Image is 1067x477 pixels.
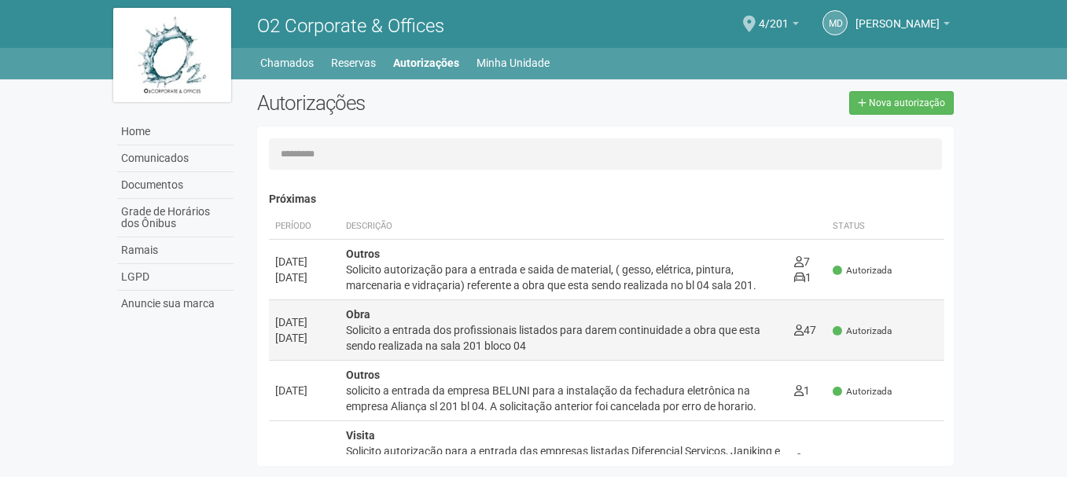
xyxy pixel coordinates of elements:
div: [DATE] [275,330,333,346]
div: solicito a entrada da empresa BELUNI para a instalação da fechadura eletrônica na empresa Aliança... [346,383,782,414]
div: [DATE] [275,314,333,330]
a: Ramais [117,237,234,264]
th: Status [826,214,944,240]
span: Marcelo de Andrade Ferreira [855,2,940,30]
div: Solicito a entrada dos profissionais listados para darem continuidade a obra que esta sendo reali... [346,322,782,354]
a: Grade de Horários dos Ônibus [117,199,234,237]
a: Md [822,10,848,35]
strong: Outros [346,248,380,260]
a: Reservas [331,52,376,74]
span: 1 [794,384,810,397]
th: Descrição [340,214,788,240]
span: 4/201 [759,2,789,30]
div: Solicito autorização para a entrada e saida de material, ( gesso, elétrica, pintura, marcenaria e... [346,262,782,293]
a: LGPD [117,264,234,291]
div: [DATE] [275,383,333,398]
span: Nova autorização [869,97,945,108]
span: 7 [794,255,810,268]
span: Autorizada [833,385,892,398]
span: Autorizada [833,325,892,338]
span: Autorizada [833,264,892,277]
span: 47 [794,324,816,336]
img: logo.jpg [113,8,231,102]
a: Chamados [260,52,314,74]
a: Minha Unidade [476,52,550,74]
a: Autorizações [393,52,459,74]
h2: Autorizações [257,91,594,115]
a: Home [117,119,234,145]
a: Comunicados [117,145,234,172]
div: [DATE] [275,270,333,285]
h4: Próximas [269,193,945,205]
span: O2 Corporate & Offices [257,15,444,37]
span: 3 [794,453,810,465]
strong: Outros [346,369,380,381]
a: 4/201 [759,20,799,32]
strong: Visita [346,429,375,442]
span: Autorizada [833,453,892,467]
div: [DATE] [275,254,333,270]
a: [PERSON_NAME] [855,20,950,32]
strong: Obra [346,308,370,321]
a: Documentos [117,172,234,199]
div: [DATE] [275,451,333,467]
a: Anuncie sua marca [117,291,234,317]
th: Período [269,214,340,240]
a: Nova autorização [849,91,954,115]
span: 1 [794,271,811,284]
